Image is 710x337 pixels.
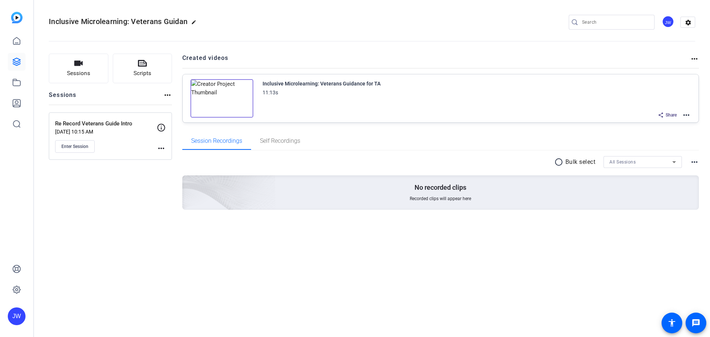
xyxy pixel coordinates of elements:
mat-icon: settings [681,17,696,28]
mat-icon: more_horiz [690,54,699,63]
span: Inclusive Microlearning: Veterans Guidan [49,17,187,26]
div: 11:13s [263,88,278,97]
mat-icon: message [692,319,700,327]
button: Enter Session [55,140,95,153]
span: Share [666,112,677,118]
span: Session Recordings [191,138,242,144]
p: Bulk select [565,158,596,166]
ngx-avatar: Jenessa Weaver [662,16,675,28]
span: Enter Session [61,144,88,149]
span: Recorded clips will appear here [410,196,471,202]
span: Sessions [67,69,90,78]
h2: Created videos [182,54,690,68]
span: Self Recordings [260,138,300,144]
p: [DATE] 10:15 AM [55,129,157,135]
span: All Sessions [609,159,636,165]
img: Creator Project Thumbnail [190,79,253,118]
div: Inclusive Microlearning: Veterans Guidance for TA [263,79,381,88]
button: Scripts [113,54,172,83]
img: embarkstudio-empty-session.png [99,102,276,263]
mat-icon: more_horiz [163,91,172,100]
p: No recorded clips [415,183,466,192]
mat-icon: more_horiz [690,158,699,166]
mat-icon: edit [191,20,200,28]
img: blue-gradient.svg [11,12,23,23]
mat-icon: accessibility [667,319,676,327]
span: Scripts [133,69,151,78]
div: JW [8,307,26,325]
input: Search [582,18,649,27]
button: Sessions [49,54,108,83]
mat-icon: more_horiz [682,111,691,119]
div: JW [662,16,674,28]
mat-icon: more_horiz [157,144,166,153]
h2: Sessions [49,91,77,105]
mat-icon: radio_button_unchecked [554,158,565,166]
p: Re Record Veterans Guide Intro [55,119,157,128]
